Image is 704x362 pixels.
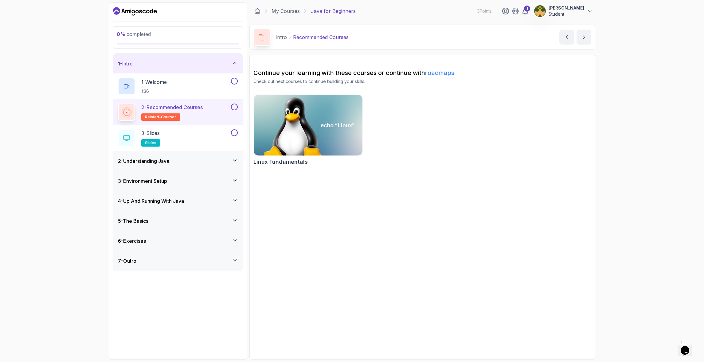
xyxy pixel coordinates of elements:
p: Student [549,11,584,17]
p: [PERSON_NAME] [549,5,584,11]
p: Check out next courses to continue building your skills. [253,78,591,85]
button: 2-Recommended Coursesrelated-courses [118,104,238,121]
button: 1-Intro [113,54,243,73]
button: 7-Outro [113,251,243,271]
h3: 2 - Understanding Java [118,157,169,165]
a: Dashboard [254,8,260,14]
button: 4-Up And Running With Java [113,191,243,211]
p: 1 - Welcome [141,78,167,86]
iframe: chat widget [678,337,698,356]
p: 3 Points [477,8,492,14]
span: slides [145,140,156,145]
div: 1 [524,6,530,12]
h3: 1 - Intro [118,60,133,67]
a: My Courses [272,7,300,15]
button: previous content [559,30,574,45]
p: 2 - Recommended Courses [141,104,203,111]
p: Recommended Courses [293,33,349,41]
p: 3 - Slides [141,129,160,137]
button: 3-Slidesslides [118,129,238,147]
h3: 4 - Up And Running With Java [118,197,184,205]
h2: Linux Fundamentals [253,158,308,166]
span: completed [117,31,151,37]
button: 3-Environment Setup [113,171,243,191]
a: Linux Fundamentals cardLinux Fundamentals [253,94,363,166]
a: roadmaps [425,69,454,77]
h3: 7 - Outro [118,257,136,265]
button: 1-Welcome1:36 [118,78,238,95]
p: 1:36 [141,88,167,94]
a: 1 [522,7,529,15]
p: Java for Beginners [311,7,356,15]
h3: 5 - The Basics [118,217,148,225]
span: 0 % [117,31,125,37]
p: Intro [276,33,287,41]
button: 5-The Basics [113,211,243,231]
h2: Continue your learning with these courses or continue with [253,69,591,77]
button: user profile image[PERSON_NAME]Student [534,5,593,17]
img: Linux Fundamentals card [254,95,362,155]
button: 6-Exercises [113,231,243,251]
span: related-courses [145,115,177,120]
a: Dashboard [113,6,157,16]
h3: 3 - Environment Setup [118,177,167,185]
h3: 6 - Exercises [118,237,146,245]
button: next content [577,30,591,45]
img: user profile image [534,5,546,17]
button: 2-Understanding Java [113,151,243,171]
